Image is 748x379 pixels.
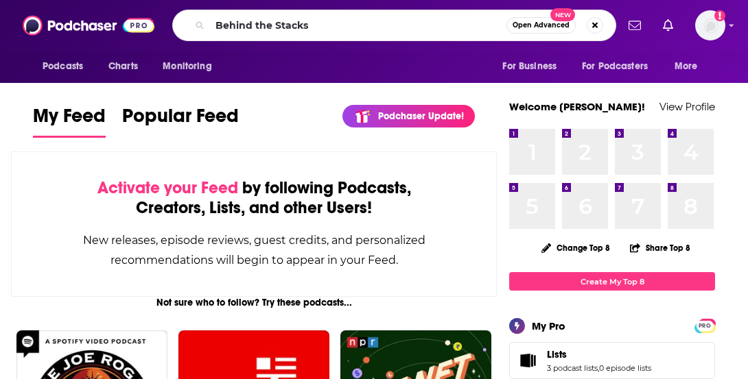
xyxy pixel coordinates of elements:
[675,57,698,76] span: More
[97,178,238,198] span: Activate your Feed
[665,53,715,80] button: open menu
[573,53,668,80] button: open menu
[33,104,106,138] a: My Feed
[108,57,138,76] span: Charts
[695,10,725,40] span: Logged in as jessicalaino
[210,14,506,36] input: Search podcasts, credits, & more...
[550,8,575,21] span: New
[599,363,651,373] a: 0 episode lists
[513,22,570,29] span: Open Advanced
[695,10,725,40] img: User Profile
[506,17,576,34] button: Open AdvancedNew
[502,57,557,76] span: For Business
[172,10,616,41] div: Search podcasts, credits, & more...
[493,53,574,80] button: open menu
[122,104,239,138] a: Popular Feed
[533,239,618,256] button: Change Top 8
[100,53,146,80] a: Charts
[509,100,645,113] a: Welcome [PERSON_NAME]!
[33,53,101,80] button: open menu
[695,10,725,40] button: Show profile menu
[697,321,713,331] span: PRO
[43,57,83,76] span: Podcasts
[122,104,239,136] span: Popular Feed
[657,14,679,37] a: Show notifications dropdown
[598,363,599,373] span: ,
[163,57,211,76] span: Monitoring
[547,348,651,360] a: Lists
[714,10,725,21] svg: Add a profile image
[33,104,106,136] span: My Feed
[509,272,715,291] a: Create My Top 8
[697,320,713,330] a: PRO
[629,234,691,261] button: Share Top 8
[532,319,565,332] div: My Pro
[11,297,497,308] div: Not sure who to follow? Try these podcasts...
[509,342,715,379] span: Lists
[582,57,648,76] span: For Podcasters
[659,100,715,113] a: View Profile
[547,363,598,373] a: 3 podcast lists
[378,110,464,122] p: Podchaser Update!
[80,178,428,218] div: by following Podcasts, Creators, Lists, and other Users!
[80,230,428,270] div: New releases, episode reviews, guest credits, and personalized recommendations will begin to appe...
[23,12,154,38] img: Podchaser - Follow, Share and Rate Podcasts
[153,53,229,80] button: open menu
[514,351,541,370] a: Lists
[547,348,567,360] span: Lists
[623,14,646,37] a: Show notifications dropdown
